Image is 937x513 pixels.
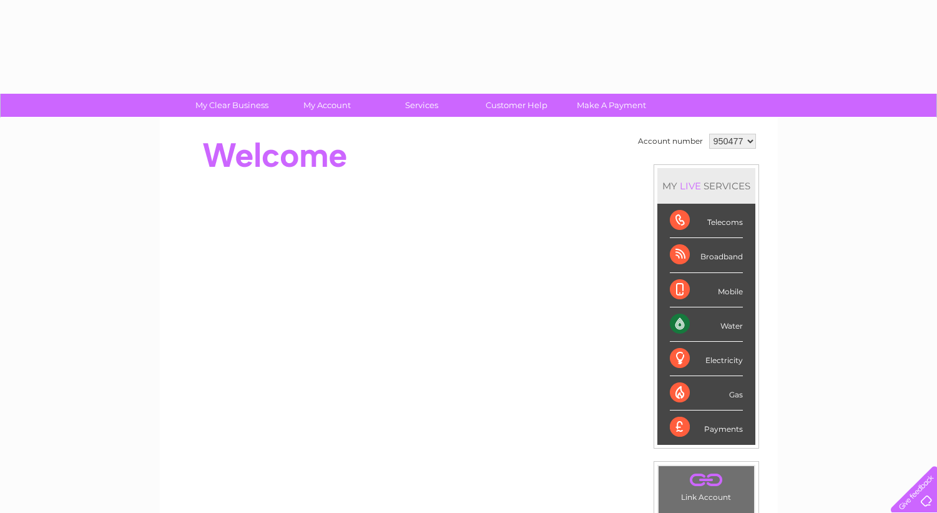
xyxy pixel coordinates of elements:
div: Water [670,307,743,342]
a: Customer Help [465,94,568,117]
div: LIVE [677,180,704,192]
a: Services [370,94,473,117]
td: Account number [635,131,706,152]
a: My Account [275,94,378,117]
div: Telecoms [670,204,743,238]
div: Payments [670,411,743,444]
a: Make A Payment [560,94,663,117]
div: Broadband [670,238,743,272]
div: Electricity [670,342,743,376]
a: My Clear Business [180,94,283,117]
div: Mobile [670,273,743,307]
div: MY SERVICES [657,168,755,204]
a: . [662,469,751,491]
div: Gas [670,376,743,411]
td: Link Account [658,466,755,505]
